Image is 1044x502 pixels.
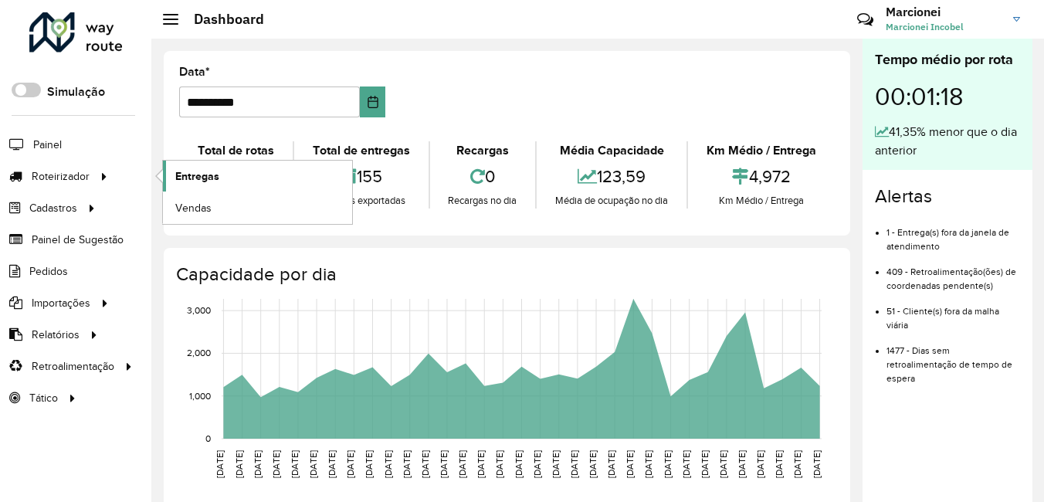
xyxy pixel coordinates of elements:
[875,185,1020,208] h4: Alertas
[886,5,1002,19] h3: Marcionei
[792,450,802,478] text: [DATE]
[215,450,225,478] text: [DATE]
[588,450,598,478] text: [DATE]
[812,450,822,478] text: [DATE]
[29,390,58,406] span: Tático
[439,450,449,478] text: [DATE]
[327,450,337,478] text: [DATE]
[476,450,486,478] text: [DATE]
[541,160,683,193] div: 123,59
[32,327,80,343] span: Relatórios
[47,83,105,101] label: Simulação
[420,450,430,478] text: [DATE]
[298,193,425,209] div: Entregas exportadas
[643,450,653,478] text: [DATE]
[32,358,114,375] span: Retroalimentação
[737,450,747,478] text: [DATE]
[383,450,393,478] text: [DATE]
[681,450,691,478] text: [DATE]
[32,168,90,185] span: Roteirizador
[175,168,219,185] span: Entregas
[434,160,532,193] div: 0
[175,200,212,216] span: Vendas
[32,232,124,248] span: Painel de Sugestão
[163,161,352,192] a: Entregas
[663,450,673,478] text: [DATE]
[183,141,289,160] div: Total de rotas
[569,450,579,478] text: [DATE]
[360,86,385,117] button: Choose Date
[692,193,831,209] div: Km Médio / Entrega
[875,123,1020,160] div: 41,35% menor que o dia anterior
[298,160,425,193] div: 155
[178,11,264,28] h2: Dashboard
[364,450,374,478] text: [DATE]
[176,263,835,286] h4: Capacidade por dia
[551,450,561,478] text: [DATE]
[189,391,211,401] text: 1,000
[774,450,784,478] text: [DATE]
[187,348,211,358] text: 2,000
[308,450,318,478] text: [DATE]
[606,450,616,478] text: [DATE]
[187,305,211,315] text: 3,000
[849,3,882,36] a: Contato Rápido
[541,141,683,160] div: Média Capacidade
[163,192,352,223] a: Vendas
[32,295,90,311] span: Importações
[532,450,542,478] text: [DATE]
[345,450,355,478] text: [DATE]
[886,332,1020,385] li: 1477 - Dias sem retroalimentação de tempo de espera
[402,450,412,478] text: [DATE]
[886,20,1002,34] span: Marcionei Incobel
[434,141,532,160] div: Recargas
[298,141,425,160] div: Total de entregas
[755,450,765,478] text: [DATE]
[29,200,77,216] span: Cadastros
[205,433,211,443] text: 0
[457,450,467,478] text: [DATE]
[514,450,524,478] text: [DATE]
[700,450,710,478] text: [DATE]
[434,193,532,209] div: Recargas no dia
[541,193,683,209] div: Média de ocupação no dia
[692,141,831,160] div: Km Médio / Entrega
[718,450,728,478] text: [DATE]
[494,450,504,478] text: [DATE]
[271,450,281,478] text: [DATE]
[886,293,1020,332] li: 51 - Cliente(s) fora da malha viária
[886,214,1020,253] li: 1 - Entrega(s) fora da janela de atendimento
[875,70,1020,123] div: 00:01:18
[692,160,831,193] div: 4,972
[290,450,300,478] text: [DATE]
[33,137,62,153] span: Painel
[253,450,263,478] text: [DATE]
[234,450,244,478] text: [DATE]
[29,263,68,280] span: Pedidos
[886,253,1020,293] li: 409 - Retroalimentação(ões) de coordenadas pendente(s)
[179,63,210,81] label: Data
[625,450,635,478] text: [DATE]
[875,49,1020,70] div: Tempo médio por rota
